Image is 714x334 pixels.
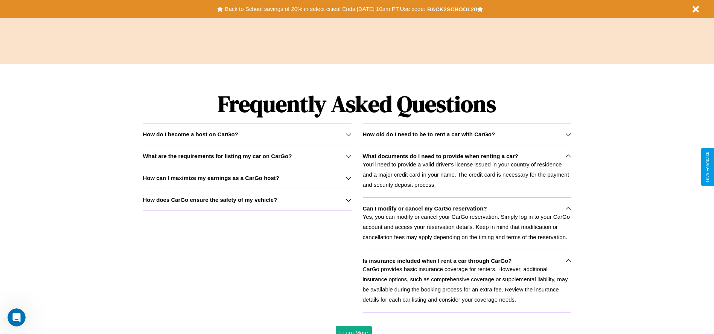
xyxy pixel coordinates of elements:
[427,6,477,12] b: BACK2SCHOOL20
[363,212,571,242] p: Yes, you can modify or cancel your CarGo reservation. Simply log in to your CarGo account and acc...
[143,197,277,203] h3: How does CarGo ensure the safety of my vehicle?
[363,258,512,264] h3: Is insurance included when I rent a car through CarGo?
[363,264,571,305] p: CarGo provides basic insurance coverage for renters. However, additional insurance options, such ...
[705,152,710,182] div: Give Feedback
[363,131,495,137] h3: How old do I need to be to rent a car with CarGo?
[143,175,279,181] h3: How can I maximize my earnings as a CarGo host?
[143,153,292,159] h3: What are the requirements for listing my car on CarGo?
[223,4,427,14] button: Back to School savings of 20% in select cities! Ends [DATE] 10am PT.Use code:
[143,131,238,137] h3: How do I become a host on CarGo?
[363,205,487,212] h3: Can I modify or cancel my CarGo reservation?
[363,153,518,159] h3: What documents do I need to provide when renting a car?
[8,308,26,326] iframe: Intercom live chat
[363,159,571,190] p: You'll need to provide a valid driver's license issued in your country of residence and a major c...
[143,85,571,123] h1: Frequently Asked Questions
